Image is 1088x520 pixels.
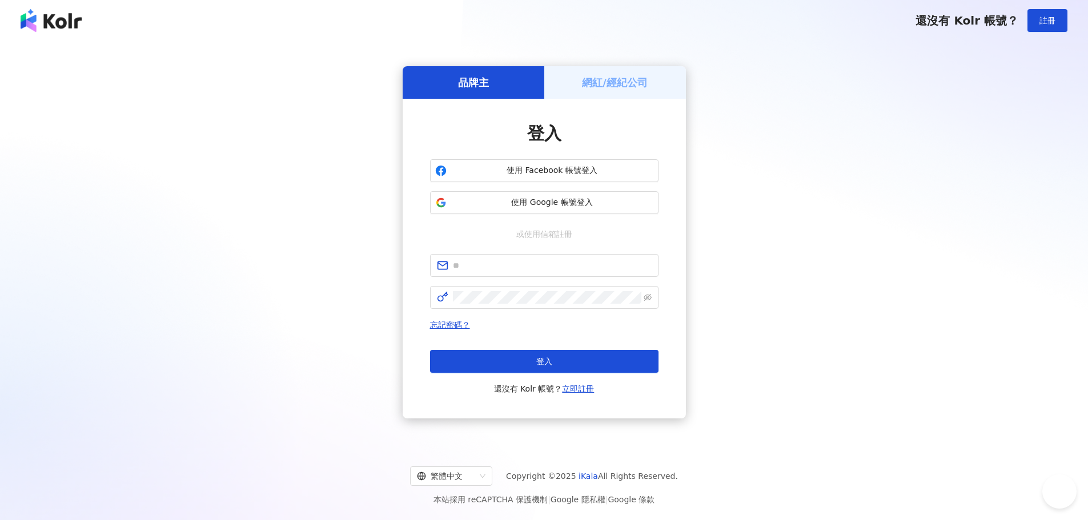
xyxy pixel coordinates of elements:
[536,357,552,366] span: 登入
[551,495,605,504] a: Google 隱私權
[916,14,1018,27] span: 還沒有 Kolr 帳號？
[582,75,648,90] h5: 網紅/經紀公司
[608,495,655,504] a: Google 條款
[430,191,659,214] button: 使用 Google 帳號登入
[527,123,561,143] span: 登入
[430,350,659,373] button: 登入
[605,495,608,504] span: |
[417,467,475,485] div: 繁體中文
[579,471,598,481] a: iKala
[430,320,470,329] a: 忘記密碼？
[1027,9,1067,32] button: 註冊
[451,165,653,176] span: 使用 Facebook 帳號登入
[430,159,659,182] button: 使用 Facebook 帳號登入
[21,9,82,32] img: logo
[494,382,595,396] span: 還沒有 Kolr 帳號？
[508,228,580,240] span: 或使用信箱註冊
[1039,16,1055,25] span: 註冊
[458,75,489,90] h5: 品牌主
[451,197,653,208] span: 使用 Google 帳號登入
[644,293,652,301] span: eye-invisible
[1042,474,1077,509] iframe: Help Scout Beacon - Open
[548,495,551,504] span: |
[433,493,655,506] span: 本站採用 reCAPTCHA 保護機制
[562,384,594,393] a: 立即註冊
[506,469,678,483] span: Copyright © 2025 All Rights Reserved.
